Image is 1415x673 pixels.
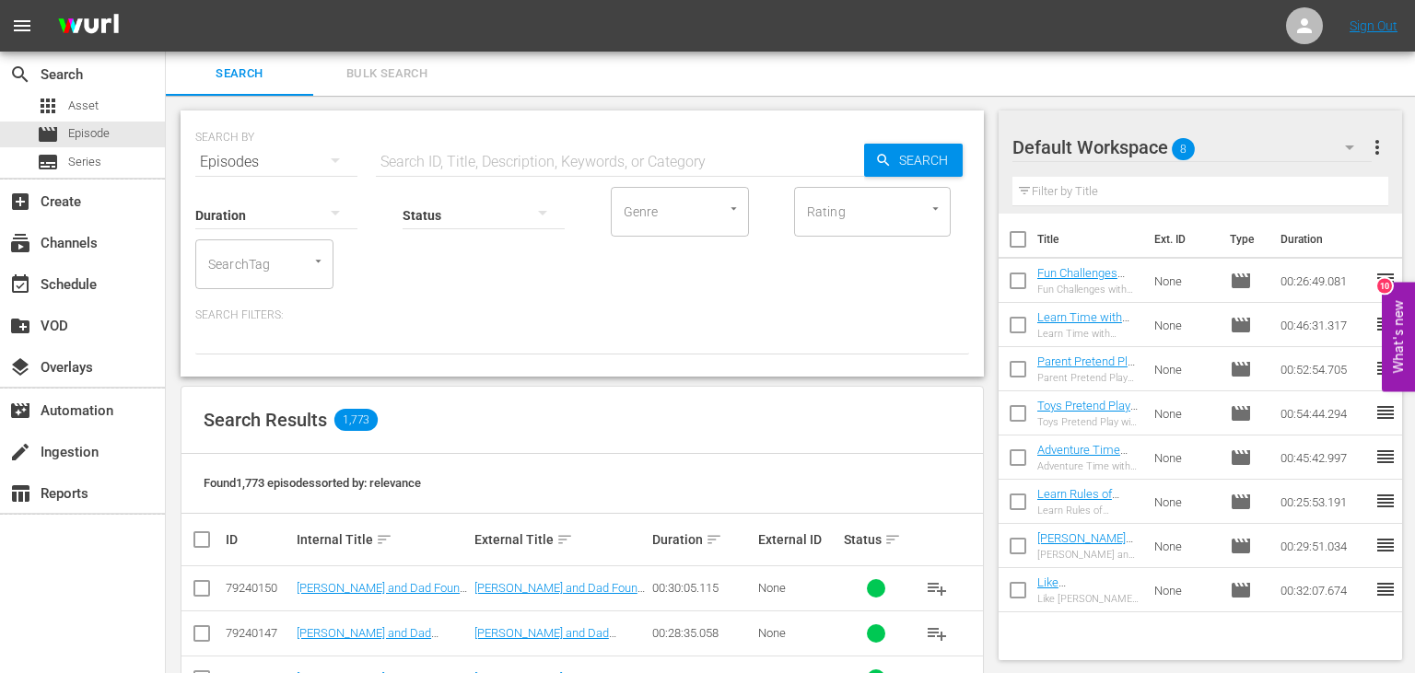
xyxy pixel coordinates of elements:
a: Like [PERSON_NAME] and the Safety Rules Compilation [1037,575,1132,631]
a: [PERSON_NAME] and Dad Mystery Colored Boxes Challenge for Kids [474,626,616,667]
span: Schedule [9,273,31,296]
span: Found 1,773 episodes sorted by: relevance [204,476,421,490]
td: 00:46:31.317 [1273,303,1374,347]
a: Learn Time with [PERSON_NAME] Part 3 [1037,310,1129,352]
span: Asset [68,97,99,115]
button: Open [310,252,327,270]
span: Asset [37,95,59,117]
div: 00:28:35.058 [652,626,754,640]
a: [PERSON_NAME] and The Cat Compilation [1037,531,1133,573]
div: Default Workspace [1012,122,1373,173]
span: 1,773 [334,409,378,431]
div: 10 [1377,278,1392,293]
a: Fun Challenges with [PERSON_NAME] and Dad [1037,266,1126,321]
span: Automation [9,400,31,422]
div: Duration [652,528,754,551]
span: Series [37,151,59,173]
div: External ID [758,532,838,547]
span: Episode [1230,270,1252,292]
span: reorder [1374,578,1397,600]
span: reorder [1374,490,1397,512]
div: Adventure Time with [PERSON_NAME] and Dad Part 2 [1037,460,1140,472]
div: Parent Pretend Play with [PERSON_NAME] [1037,372,1140,384]
span: Episode [1230,535,1252,557]
div: 79240150 [226,581,291,595]
div: None [758,626,838,640]
div: 00:30:05.115 [652,581,754,595]
span: reorder [1374,269,1397,291]
td: 00:26:49.081 [1273,259,1374,303]
span: Search [892,144,963,177]
span: Create [9,191,31,213]
td: 00:25:53.191 [1273,480,1374,524]
span: reorder [1374,401,1397,424]
div: Internal Title [297,528,469,551]
a: [PERSON_NAME] and Dad Found a Secret Room in the House [474,581,645,609]
button: Open Feedback Widget [1382,282,1415,391]
span: sort [884,531,901,548]
button: playlist_add [915,611,959,656]
span: reorder [1374,446,1397,468]
a: Learn Rules of Conduct with [PERSON_NAME] [1037,487,1126,528]
span: Episode [1230,491,1252,513]
a: Adventure Time with [PERSON_NAME] and Dad Part 2 [1037,443,1128,498]
span: Episode [1230,447,1252,469]
span: VOD [9,315,31,337]
a: Toys Pretend Play with [PERSON_NAME] [1037,399,1138,440]
span: movie [1230,314,1252,336]
td: 00:32:07.674 [1273,568,1374,612]
span: Episode [1230,402,1252,424]
td: None [1147,347,1222,391]
span: Episode [1230,579,1252,601]
span: Search [9,64,31,86]
span: reorder [1374,534,1397,556]
td: None [1147,524,1222,568]
button: playlist_add [915,566,959,610]
span: Overlays [9,356,31,378]
div: Fun Challenges with [PERSON_NAME] and Dad [1037,284,1140,296]
button: Search [864,144,963,177]
span: reorder [1374,313,1397,335]
span: menu [11,15,33,37]
span: more_vert [1366,136,1388,158]
span: sort [706,531,722,548]
span: Ingestion [9,441,31,463]
div: 79240147 [226,626,291,640]
a: [PERSON_NAME] and Dad Found a Secret Room in the House [297,581,467,609]
th: Ext. ID [1143,214,1219,265]
span: 8 [1172,130,1195,168]
div: Learn Rules of Conduct with [PERSON_NAME] [1037,505,1140,516]
th: Duration [1269,214,1380,265]
th: Title [1037,214,1143,265]
span: Bulk Search [324,64,450,85]
th: Type [1219,214,1269,265]
span: Channels [9,232,31,254]
div: External Title [474,528,647,551]
span: sort [556,531,573,548]
div: Like [PERSON_NAME] and the Safety Rules Compilation [1037,593,1140,605]
button: Open [927,200,944,217]
p: Search Filters: [195,307,969,323]
td: 00:29:51.034 [1273,524,1374,568]
span: playlist_add [926,622,948,644]
button: more_vert [1366,125,1388,169]
td: 00:45:42.997 [1273,435,1374,480]
td: 00:52:54.705 [1273,347,1374,391]
td: 00:54:44.294 [1273,391,1374,435]
span: movie [1230,358,1252,380]
div: Learn Time with [PERSON_NAME] Part 3 [1037,328,1140,340]
td: None [1147,480,1222,524]
a: [PERSON_NAME] and Dad Mystery Colored Boxes Challenge for Kids [297,626,439,667]
div: None [758,581,838,595]
span: sort [376,531,392,548]
div: [PERSON_NAME] and The Cat Compilation [1037,549,1140,561]
span: playlist_add [926,577,948,599]
td: None [1147,259,1222,303]
span: Search [177,64,302,85]
a: Parent Pretend Play with [PERSON_NAME] [1037,354,1140,396]
span: Search Results [204,409,327,431]
span: Episode [37,123,59,145]
div: ID [226,532,291,547]
span: Episode [68,124,110,143]
td: None [1147,435,1222,480]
